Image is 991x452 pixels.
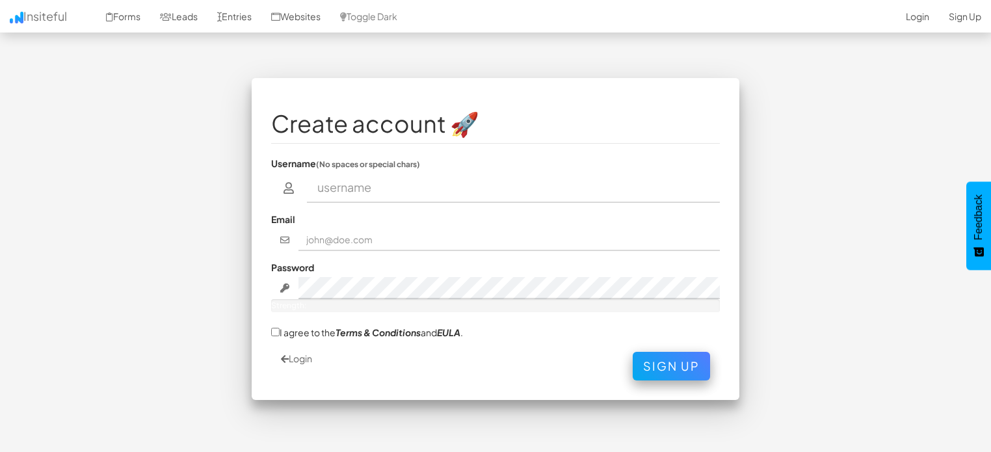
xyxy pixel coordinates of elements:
[271,213,295,226] label: Email
[271,157,420,170] label: Username
[316,159,420,169] small: (No spaces or special chars)
[973,194,984,240] span: Feedback
[281,352,312,364] a: Login
[10,12,23,23] img: icon.png
[271,111,720,137] h1: Create account 🚀
[271,325,463,339] label: I agree to the and .
[271,328,280,336] input: I agree to theTerms & ConditionsandEULA.
[271,261,314,274] label: Password
[633,352,710,380] button: Sign Up
[307,173,720,203] input: username
[298,229,720,251] input: john@doe.com
[336,326,421,338] a: Terms & Conditions
[966,181,991,270] button: Feedback - Show survey
[437,326,460,338] a: EULA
